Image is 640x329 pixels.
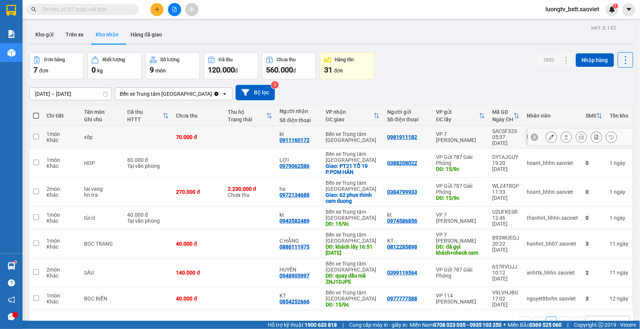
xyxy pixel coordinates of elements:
[489,106,523,126] th: Toggle SortBy
[185,3,198,16] button: aim
[271,81,279,89] sup: 3
[102,57,125,62] div: Khối lượng
[161,57,180,62] div: Số lượng
[280,212,318,218] div: kt
[387,296,417,302] div: 0977777588
[617,296,629,302] span: ngày
[150,65,154,74] span: 9
[613,3,618,9] sup: 1
[326,290,380,302] div: Bến xe Trung tâm [GEOGRAPHIC_DATA]
[387,238,428,244] div: KT
[222,91,228,97] svg: open
[87,52,142,79] button: Khối lượng0kg
[609,6,616,13] img: icon-new-feature
[280,299,310,305] div: 0854252666
[436,195,485,201] div: DĐ: 15/9c
[576,53,614,67] button: Nhập hàng
[586,160,602,166] div: 0
[622,3,635,16] button: caret-down
[280,192,310,198] div: 0972134688
[47,267,77,273] div: 2 món
[29,52,84,79] button: Đơn hàng7đơn
[84,160,120,166] div: HOP
[527,189,578,195] div: hoant_hhhn.saoviet
[280,244,310,250] div: 0886111975
[493,270,520,282] div: 10:12 [DATE]
[610,241,629,247] div: 11
[31,7,36,12] span: search
[436,154,485,166] div: VP Gửi 787 Giải Phóng
[280,273,310,279] div: 0948905997
[97,68,103,74] span: kg
[84,186,120,192] div: tai vang
[335,57,354,62] div: Hàng tồn
[540,5,605,14] span: luongtv_bxtt.saoviet
[8,49,15,57] img: warehouse-icon
[33,65,38,74] span: 7
[527,241,578,247] div: hanhnt_hh07.saoviet
[47,218,77,224] div: Khác
[343,321,344,329] span: |
[493,296,520,308] div: 17:02 [DATE]
[493,241,520,253] div: 20:22 [DATE]
[387,270,417,276] div: 0399119564
[586,241,602,247] div: 3
[561,131,572,143] div: Giao hàng
[527,215,578,221] div: thanhnt_hhhn.saoviet
[176,113,221,119] div: Chưa thu
[614,189,626,195] span: ngày
[224,106,276,126] th: Toggle SortBy
[326,180,380,192] div: Bến xe Trung tâm [GEOGRAPHIC_DATA]
[527,113,578,119] div: Nhân viên
[591,24,616,32] div: ver 1.8.143
[326,151,380,163] div: Bến xe Trung tâm [GEOGRAPHIC_DATA]
[176,296,221,302] div: 40.000 đ
[127,116,162,122] div: HTTT
[610,215,629,221] div: 1
[8,279,15,287] span: question-circle
[280,218,310,224] div: 0943582489
[14,261,17,263] sup: 1
[436,131,485,143] div: VP 7 [PERSON_NAME]
[168,3,181,16] button: file-add
[219,57,233,62] div: Đã thu
[493,109,514,115] div: Mã GD
[387,109,428,115] div: Người gửi
[280,293,318,299] div: KT
[349,321,408,329] span: Cung cấp máy in - giấy in:
[280,108,318,114] div: Người nhận
[266,65,293,74] span: 560.000
[127,157,168,163] div: 80.000 đ
[326,273,380,285] div: DĐ: quay đầu mã ZNJ1DJPE
[280,163,310,169] div: 0979062586
[326,192,380,204] div: Giao: 62 phus thinh cam duong
[614,3,617,9] span: 1
[228,186,272,192] div: 2.230.000 đ
[176,189,221,195] div: 270.000 đ
[493,160,520,172] div: 19:20 [DATE]
[508,321,562,329] span: Miền Bắc
[387,134,417,140] div: 0981911182
[493,209,520,215] div: UZUFKESR
[47,137,77,143] div: Khác
[123,106,172,126] th: Toggle SortBy
[610,160,629,166] div: 1
[387,244,417,250] div: 0812285898
[433,106,489,126] th: Toggle SortBy
[436,109,479,115] div: VP gửi
[305,322,337,328] strong: 1900 633 818
[213,90,213,98] input: Selected Bến xe Trung tâm Lào Cai.
[47,293,77,299] div: 1 món
[598,322,604,327] span: copyright
[387,218,417,224] div: 0974586856
[84,116,120,122] div: Ghi chú
[493,116,514,122] div: Ngày ĐH
[172,7,177,12] span: file-add
[280,131,318,137] div: kt
[127,218,168,224] div: Tại văn phòng
[6,5,16,16] img: logo-vxr
[280,267,318,273] div: HUYỀN
[47,131,77,137] div: 1 món
[326,116,374,122] div: ĐC giao
[586,189,602,195] div: 0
